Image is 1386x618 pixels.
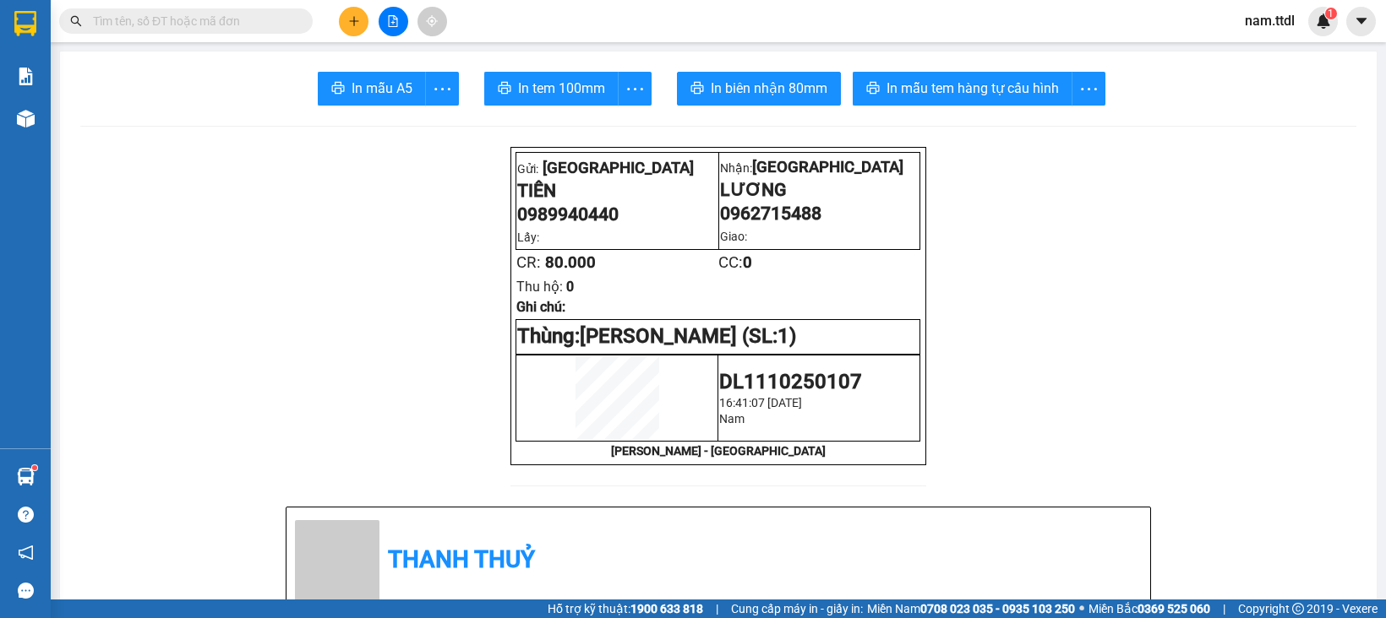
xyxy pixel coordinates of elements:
[517,324,580,348] span: Thùng:
[17,468,35,485] img: warehouse-icon
[853,72,1072,106] button: printerIn mẫu tem hàng tự cấu hình
[517,156,717,177] p: Gửi:
[518,78,605,99] span: In tem 100mm
[1138,602,1210,615] strong: 0369 525 060
[1328,8,1334,19] span: 1
[618,72,652,106] button: more
[866,81,880,97] span: printer
[1325,8,1337,19] sup: 1
[17,68,35,85] img: solution-icon
[426,15,438,27] span: aim
[545,253,596,272] span: 80.000
[720,179,787,200] span: LƯƠNG
[619,79,651,100] span: more
[417,7,447,36] button: aim
[352,78,412,99] span: In mẫu A5
[543,159,694,177] span: [GEOGRAPHIC_DATA]
[580,324,796,348] span: [PERSON_NAME] (SL:
[1089,599,1210,618] span: Miền Bắc
[548,599,703,618] span: Hỗ trợ kỹ thuật:
[778,324,796,348] span: 1)
[331,81,345,97] span: printer
[716,599,718,618] span: |
[690,81,704,97] span: printer
[566,279,574,295] span: 0
[93,12,292,30] input: Tìm tên, số ĐT hoặc mã đơn
[517,203,619,225] span: 0989940440
[17,110,35,127] img: warehouse-icon
[711,78,827,99] span: In biên nhận 80mm
[1292,603,1304,615] span: copyright
[426,79,458,100] span: more
[611,444,826,458] strong: [PERSON_NAME] - [GEOGRAPHIC_DATA]
[1223,599,1225,618] span: |
[70,15,82,27] span: search
[630,602,703,615] strong: 1900 633 818
[387,15,399,27] span: file-add
[484,72,619,106] button: printerIn tem 100mm
[425,72,459,106] button: more
[1346,7,1376,36] button: caret-down
[388,545,535,573] b: Thanh Thuỷ
[920,602,1075,615] strong: 0708 023 035 - 0935 103 250
[718,253,752,272] span: CC:
[517,180,556,201] span: TIÊN
[498,81,511,97] span: printer
[720,203,821,224] span: 0962715488
[677,72,841,106] button: printerIn biên nhận 80mm
[348,15,360,27] span: plus
[516,279,563,295] span: Thu hộ:
[18,507,34,523] span: question-circle
[516,299,565,315] span: Ghi chú:
[339,7,368,36] button: plus
[867,599,1075,618] span: Miền Nam
[1316,14,1331,29] img: icon-new-feature
[1231,10,1308,31] span: nam.ttdl
[719,396,802,409] span: 16:41:07 [DATE]
[18,583,34,599] span: message
[516,253,541,272] span: CR:
[318,72,426,106] button: printerIn mẫu A5
[720,230,747,243] span: Giao:
[1354,14,1369,29] span: caret-down
[1072,72,1105,106] button: more
[719,412,745,426] span: Nam
[752,158,903,176] span: [GEOGRAPHIC_DATA]
[517,230,539,244] span: Lấy:
[743,253,752,272] span: 0
[719,370,862,393] span: DL1110250107
[379,7,408,36] button: file-add
[720,158,919,176] p: Nhận:
[32,465,37,470] sup: 1
[887,78,1059,99] span: In mẫu tem hàng tự cấu hình
[1072,79,1105,100] span: more
[18,545,34,561] span: notification
[731,599,863,618] span: Cung cấp máy in - giấy in:
[1079,605,1084,612] span: ⚪️
[14,11,36,36] img: logo-vxr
